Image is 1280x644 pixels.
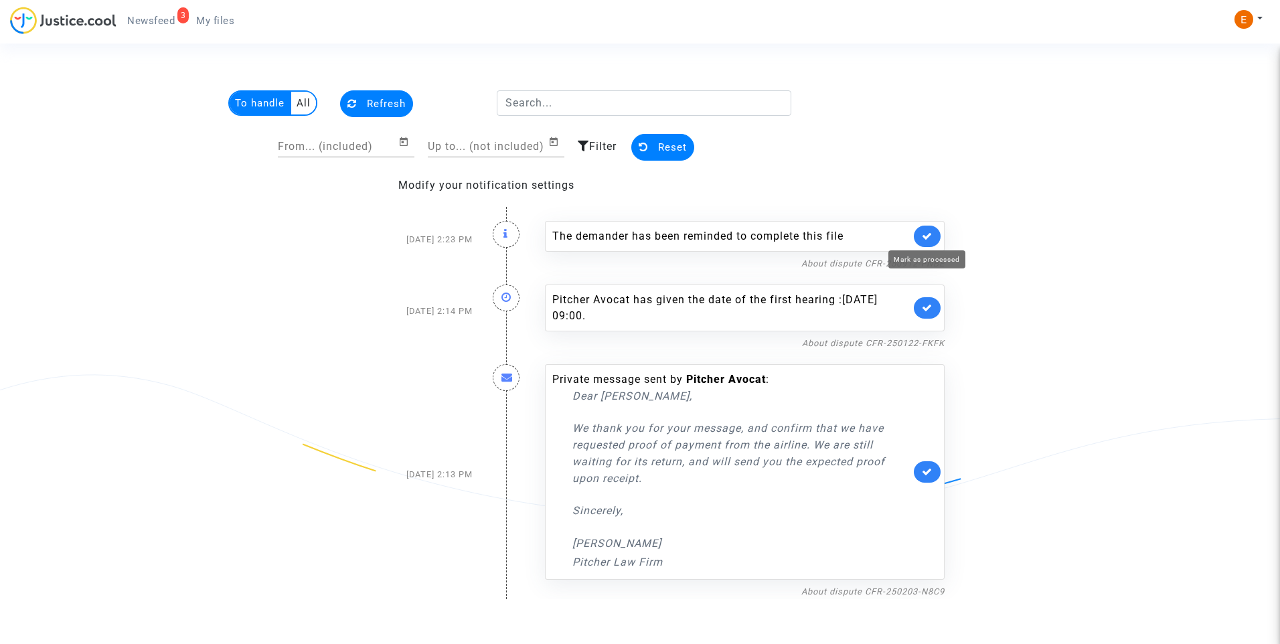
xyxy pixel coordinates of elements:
div: The demander has been reminded to complete this file [552,228,910,244]
span: Reset [658,141,687,153]
b: Pitcher Avocat [686,373,766,386]
span: My files [196,15,234,27]
p: [PERSON_NAME] [572,535,910,552]
p: We thank you for your message, and confirm that we have requested proof of payment from the airli... [572,420,910,487]
a: About dispute CFR-250912-FNBE [801,258,945,268]
p: Dear [PERSON_NAME], [572,388,910,404]
multi-toggle-item: All [291,92,316,114]
multi-toggle-item: To handle [230,92,291,114]
a: About dispute CFR-250122-FKFK [802,338,945,348]
input: Search... [497,90,792,116]
button: Open calendar [548,134,564,150]
div: [DATE] 2:23 PM [325,208,483,271]
span: Filter [589,140,617,153]
img: ACg8ocIeiFvHKe4dA5oeRFd_CiCnuxWUEc1A2wYhRJE3TTWt=s96-c [1234,10,1253,29]
a: My files [185,11,245,31]
div: 3 [177,7,189,23]
p: Pitcher Law Firm [572,554,910,570]
img: jc-logo.svg [10,7,116,34]
span: Refresh [367,98,406,110]
a: Modify your notification settings [398,179,574,191]
div: [DATE] 2:13 PM [325,351,483,599]
button: Open calendar [398,134,414,150]
div: Private message sent by : [552,372,910,570]
a: About dispute CFR-250203-N8C9 [801,586,945,596]
button: Reset [631,134,694,161]
div: [DATE] 2:14 PM [325,271,483,351]
div: Pitcher Avocat has given the date of the first hearing :[DATE] 09:00. [552,292,910,324]
span: Newsfeed [127,15,175,27]
p: Sincerely, [572,502,910,519]
a: 3Newsfeed [116,11,185,31]
button: Refresh [340,90,413,117]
